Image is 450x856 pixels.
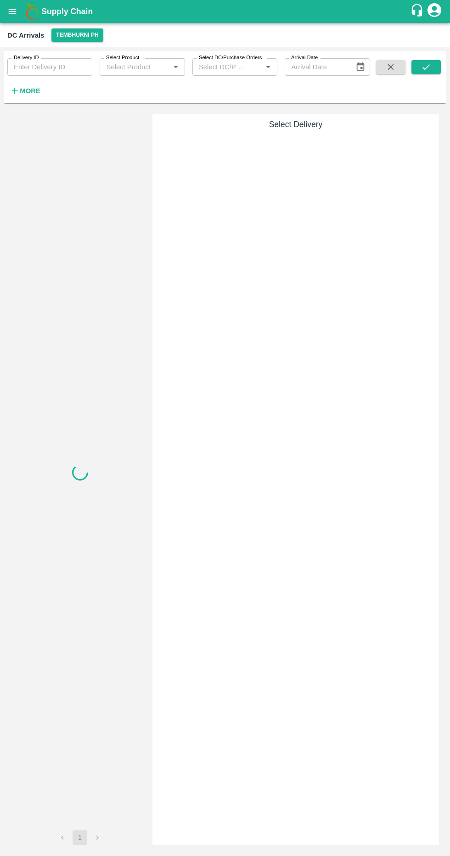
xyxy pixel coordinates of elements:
[7,83,43,99] button: More
[426,2,443,21] div: account of current user
[199,54,262,62] label: Select DC/Purchase Orders
[106,54,139,62] label: Select Product
[291,54,318,62] label: Arrival Date
[285,58,348,76] input: Arrival Date
[41,5,410,18] a: Supply Chain
[102,61,167,73] input: Select Product
[7,29,44,41] div: DC Arrivals
[2,1,23,22] button: open drawer
[23,2,41,21] img: logo
[51,28,103,42] button: Select DC
[352,58,369,76] button: Choose date
[73,830,87,845] button: page 1
[195,61,247,73] input: Select DC/Purchase Orders
[410,3,426,20] div: customer-support
[262,61,274,73] button: Open
[156,118,435,131] h6: Select Delivery
[7,58,92,76] input: Enter Delivery ID
[41,7,93,16] b: Supply Chain
[20,87,40,95] strong: More
[14,54,39,62] label: Delivery ID
[54,830,106,845] nav: pagination navigation
[170,61,182,73] button: Open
